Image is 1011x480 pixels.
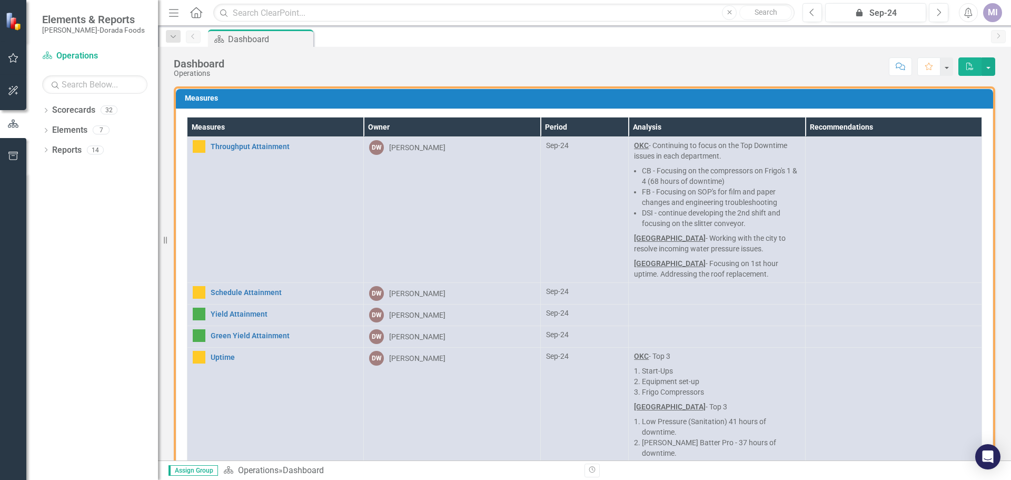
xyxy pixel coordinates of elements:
[634,399,799,414] p: - Top 3
[211,289,358,297] a: Schedule Attainment
[546,286,623,297] div: Sep-24
[369,308,384,322] div: DW
[93,126,110,135] div: 7
[829,7,923,19] div: Sep-24
[211,354,358,361] a: Uptime
[42,26,145,34] small: [PERSON_NAME]-Dorada Foods
[168,465,218,476] span: Assign Group
[634,351,799,364] p: - Top 3
[228,33,311,46] div: Dashboard
[174,70,224,77] div: Operations
[634,141,649,150] strong: OKC
[42,50,147,62] a: Operations
[389,331,445,342] div: [PERSON_NAME]
[546,351,623,361] div: Sep-24
[739,5,792,20] button: Search
[52,144,82,156] a: Reports
[389,142,445,153] div: [PERSON_NAME]
[211,332,358,340] a: Green Yield Attainment
[634,140,799,163] p: - Continuing to focus on the Top Downtime issues in each department.
[642,187,799,208] li: FB - Focusing on SOP's for film and paper changes and engineering troubleshooting
[634,231,799,256] p: - Working with the city to resolve incoming water pressure issues.
[211,310,358,318] a: Yield Attainment
[369,329,384,344] div: DW
[642,416,799,437] li: Low Pressure (Sanitation) 41 hours of downtime.
[193,140,205,153] img: Caution
[238,465,279,475] a: Operations
[642,165,799,187] li: CB - Focusing on the compressors on Frigo's 1 & 4 (68 hours of downtime)
[634,259,706,268] strong: [GEOGRAPHIC_DATA]
[634,234,706,242] strong: [GEOGRAPHIC_DATA]
[174,58,224,70] div: Dashboard
[642,208,799,229] li: DSI - continue developing the 2nd shift and focusing on the slitter conveyor.
[193,351,205,364] img: Caution
[983,3,1002,22] button: MI
[369,351,384,366] div: DW
[634,256,799,279] p: - Focusing on 1st hour uptime. Addressing the roof replacement.
[389,288,445,299] div: [PERSON_NAME]
[193,329,205,342] img: Above Target
[389,310,445,320] div: [PERSON_NAME]
[546,140,623,151] div: Sep-24
[87,145,104,154] div: 14
[389,353,445,364] div: [PERSON_NAME]
[52,104,95,116] a: Scorecards
[634,352,649,360] strong: OKC
[642,366,799,376] li: Start-Ups
[193,286,205,299] img: Caution
[975,444,1000,469] div: Open Intercom Messenger
[642,376,799,387] li: Equipment set-up
[193,308,205,320] img: Above Target
[825,3,926,22] button: Sep-24
[42,13,145,26] span: Elements & Reports
[642,437,799,458] li: [PERSON_NAME] Batter Pro - 37 hours of downtime.
[185,94,988,102] h3: Measures
[546,329,623,340] div: Sep-24
[211,143,358,151] a: Throughput Attainment
[213,4,795,22] input: Search ClearPoint...
[42,75,147,94] input: Search Below...
[223,465,577,477] div: »
[52,124,87,136] a: Elements
[546,308,623,318] div: Sep-24
[5,12,24,31] img: ClearPoint Strategy
[755,8,777,16] span: Search
[283,465,324,475] div: Dashboard
[642,458,799,469] li: Line 6 tape machine 29 hours.
[634,403,706,411] strong: [GEOGRAPHIC_DATA]
[369,140,384,155] div: DW
[369,286,384,301] div: DW
[101,106,117,115] div: 32
[642,387,799,397] li: Frigo Compressors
